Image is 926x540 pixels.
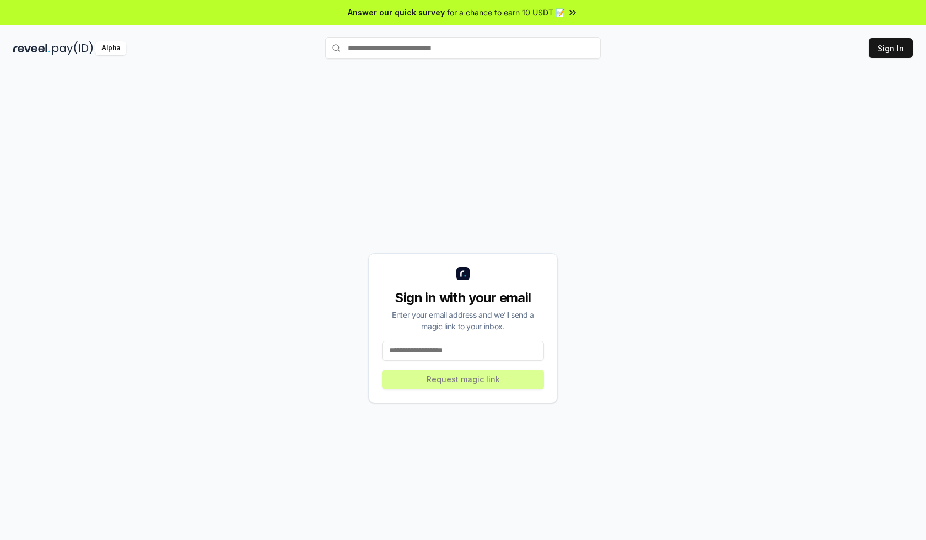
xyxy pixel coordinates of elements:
[447,7,565,18] span: for a chance to earn 10 USDT 📝
[382,309,544,332] div: Enter your email address and we’ll send a magic link to your inbox.
[13,41,50,55] img: reveel_dark
[456,267,470,280] img: logo_small
[95,41,126,55] div: Alpha
[869,38,913,58] button: Sign In
[52,41,93,55] img: pay_id
[348,7,445,18] span: Answer our quick survey
[382,289,544,307] div: Sign in with your email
